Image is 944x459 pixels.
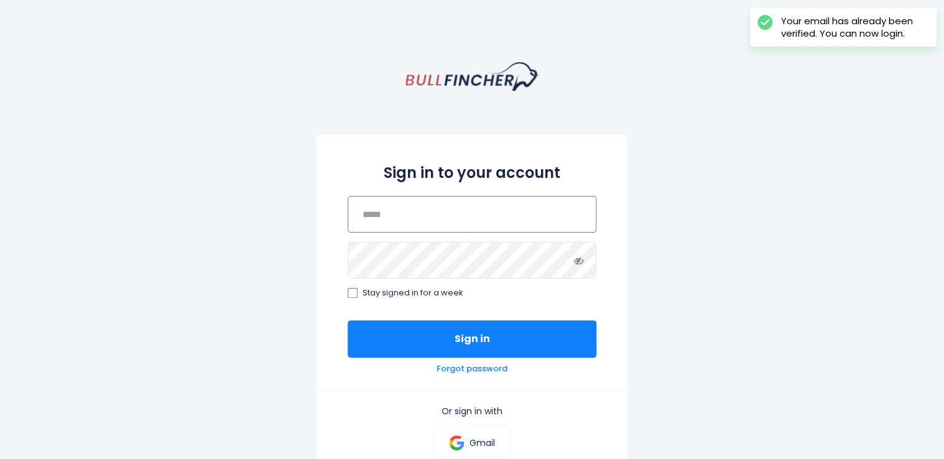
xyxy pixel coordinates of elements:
p: Or sign in with [348,406,596,417]
button: Sign in [348,320,596,358]
h2: Sign in to your account [348,162,596,183]
div: Your email has already been verified. You can now login. [781,15,929,39]
a: Forgot password [437,364,507,374]
a: homepage [405,62,539,91]
span: Stay signed in for a week [363,288,463,299]
a: Gmail [433,427,510,459]
input: Stay signed in for a week [348,288,358,298]
p: Gmail [469,437,494,448]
